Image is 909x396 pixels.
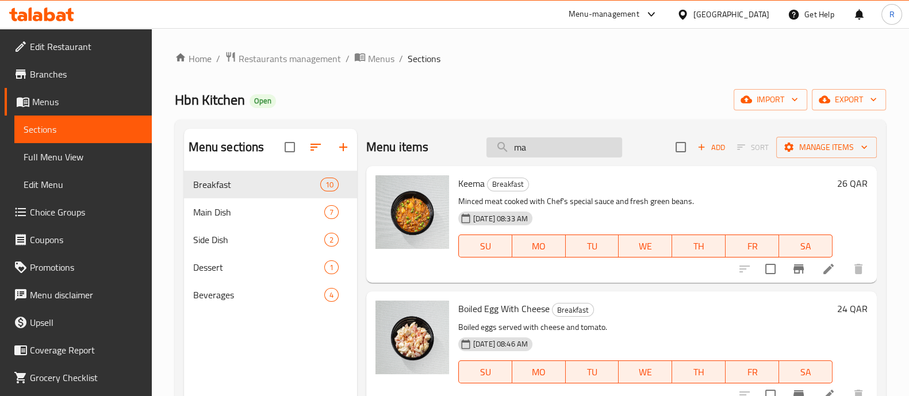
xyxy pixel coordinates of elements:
[193,233,324,247] span: Side Dish
[570,238,615,255] span: TU
[184,198,357,226] div: Main Dish7
[785,140,868,155] span: Manage items
[512,234,566,257] button: MO
[619,360,672,383] button: WE
[623,238,668,255] span: WE
[669,135,693,159] span: Select section
[5,309,152,336] a: Upsell
[225,51,341,66] a: Restaurants management
[30,205,143,219] span: Choice Groups
[512,360,566,383] button: MO
[175,87,245,113] span: Hbn Kitchen
[458,234,512,257] button: SU
[184,226,357,253] div: Side Dish2
[677,238,721,255] span: TH
[693,139,730,156] span: Add item
[730,139,776,156] span: Select section first
[458,175,485,192] span: Keema
[696,141,727,154] span: Add
[5,226,152,253] a: Coupons
[321,179,338,190] span: 10
[324,260,339,274] div: items
[278,135,302,159] span: Select all sections
[175,52,212,66] a: Home
[30,371,143,385] span: Grocery Checklist
[463,238,508,255] span: SU
[216,52,220,66] li: /
[375,175,449,249] img: Keema
[189,139,264,156] h2: Menu sections
[325,290,338,301] span: 4
[458,360,512,383] button: SU
[776,137,877,158] button: Manage items
[517,238,561,255] span: MO
[30,260,143,274] span: Promotions
[24,122,143,136] span: Sections
[488,178,528,191] span: Breakfast
[354,51,394,66] a: Menus
[324,205,339,219] div: items
[324,233,339,247] div: items
[623,364,668,380] span: WE
[743,93,798,107] span: import
[821,93,877,107] span: export
[730,238,774,255] span: FR
[14,143,152,171] a: Full Menu View
[469,213,532,224] span: [DATE] 08:33 AM
[784,364,828,380] span: SA
[375,301,449,374] img: Boiled Egg With Cheese
[5,281,152,309] a: Menu disclaimer
[193,260,324,274] span: Dessert
[845,255,872,283] button: delete
[399,52,403,66] li: /
[672,234,726,257] button: TH
[184,171,357,198] div: Breakfast10
[693,8,769,21] div: [GEOGRAPHIC_DATA]
[184,253,357,281] div: Dessert1
[726,234,779,257] button: FR
[779,360,833,383] button: SA
[469,339,532,349] span: [DATE] 08:46 AM
[24,150,143,164] span: Full Menu View
[779,234,833,257] button: SA
[30,288,143,302] span: Menu disclaimer
[5,253,152,281] a: Promotions
[408,52,440,66] span: Sections
[193,288,324,302] div: Beverages
[837,301,868,317] h6: 24 QAR
[184,281,357,309] div: Beverages4
[5,33,152,60] a: Edit Restaurant
[837,175,868,191] h6: 26 QAR
[325,207,338,218] span: 7
[193,205,324,219] div: Main Dish
[184,166,357,313] nav: Menu sections
[822,262,835,276] a: Edit menu item
[784,238,828,255] span: SA
[325,262,338,273] span: 1
[320,178,339,191] div: items
[193,178,320,191] span: Breakfast
[366,139,429,156] h2: Menu items
[30,40,143,53] span: Edit Restaurant
[758,257,783,281] span: Select to update
[785,255,812,283] button: Branch-specific-item
[693,139,730,156] button: Add
[14,171,152,198] a: Edit Menu
[302,133,329,161] span: Sort sections
[730,364,774,380] span: FR
[250,96,276,106] span: Open
[672,360,726,383] button: TH
[569,7,639,21] div: Menu-management
[325,234,338,245] span: 2
[463,364,508,380] span: SU
[5,336,152,364] a: Coverage Report
[677,364,721,380] span: TH
[566,234,619,257] button: TU
[30,67,143,81] span: Branches
[619,234,672,257] button: WE
[239,52,341,66] span: Restaurants management
[566,360,619,383] button: TU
